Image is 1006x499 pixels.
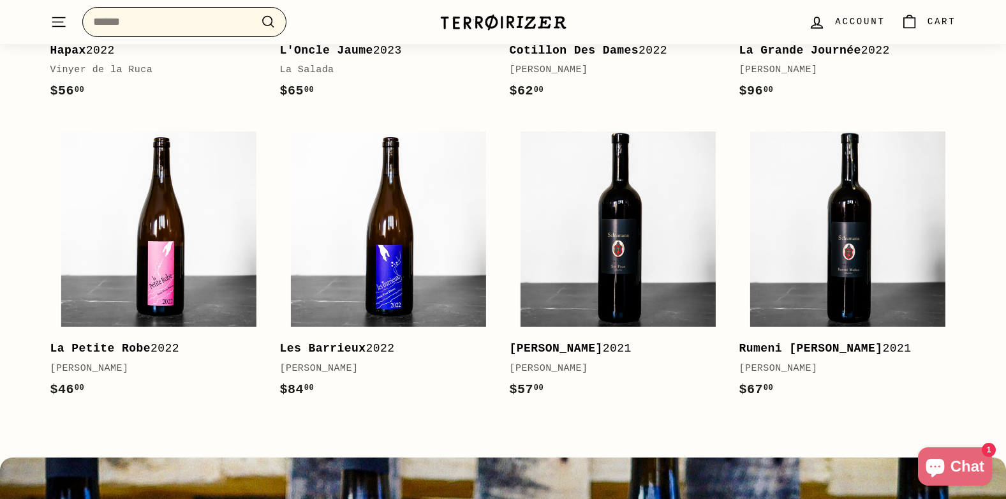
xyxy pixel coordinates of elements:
[50,382,85,397] span: $46
[928,15,956,29] span: Cart
[280,342,366,355] b: Les Barrieux
[764,384,773,392] sup: 00
[739,382,774,397] span: $67
[280,41,484,60] div: 2023
[280,84,314,98] span: $65
[534,86,544,94] sup: 00
[739,361,943,376] div: [PERSON_NAME]
[739,342,883,355] b: Rumeni [PERSON_NAME]
[280,121,497,413] a: Les Barrieux2022[PERSON_NAME]
[50,339,255,358] div: 2022
[893,3,964,41] a: Cart
[510,44,639,57] b: Cotillon Des Dames
[801,3,892,41] a: Account
[50,84,85,98] span: $56
[75,384,84,392] sup: 00
[50,342,151,355] b: La Petite Robe
[280,339,484,358] div: 2022
[835,15,885,29] span: Account
[739,63,943,78] div: [PERSON_NAME]
[50,41,255,60] div: 2022
[739,121,956,413] a: Rumeni [PERSON_NAME]2021[PERSON_NAME]
[280,361,484,376] div: [PERSON_NAME]
[510,41,714,60] div: 2022
[280,63,484,78] div: La Salada
[914,447,996,489] inbox-online-store-chat: Shopify online store chat
[304,86,314,94] sup: 00
[510,339,714,358] div: 2021
[304,384,314,392] sup: 00
[739,339,943,358] div: 2021
[510,361,714,376] div: [PERSON_NAME]
[510,84,544,98] span: $62
[50,63,255,78] div: Vinyer de la Ruca
[764,86,773,94] sup: 00
[534,384,544,392] sup: 00
[280,44,373,57] b: L'Oncle Jaume
[280,382,314,397] span: $84
[510,342,603,355] b: [PERSON_NAME]
[739,41,943,60] div: 2022
[739,84,774,98] span: $96
[50,361,255,376] div: [PERSON_NAME]
[510,63,714,78] div: [PERSON_NAME]
[50,121,267,413] a: La Petite Robe2022[PERSON_NAME]
[739,44,861,57] b: La Grande Journée
[75,86,84,94] sup: 00
[510,382,544,397] span: $57
[510,121,727,413] a: [PERSON_NAME]2021[PERSON_NAME]
[50,44,86,57] b: Hapax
